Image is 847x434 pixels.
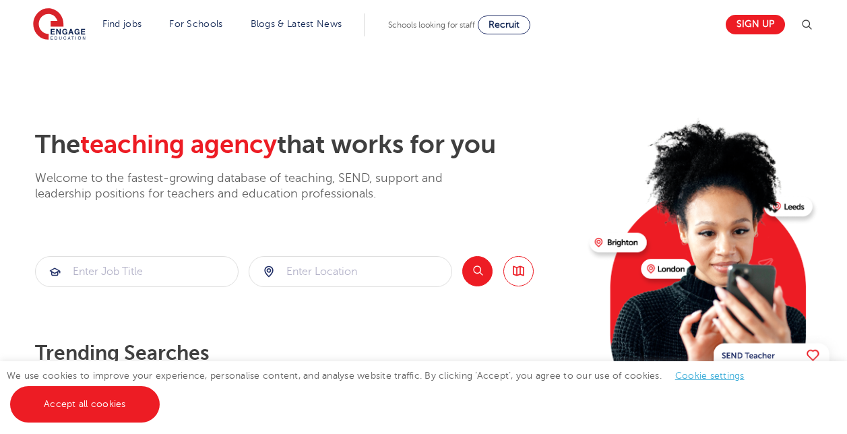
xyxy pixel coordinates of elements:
[35,129,579,160] h2: The that works for you
[675,371,745,381] a: Cookie settings
[10,386,160,423] a: Accept all cookies
[35,256,239,287] div: Submit
[33,8,86,42] img: Engage Education
[462,256,493,286] button: Search
[251,19,342,29] a: Blogs & Latest News
[478,15,530,34] a: Recruit
[80,130,277,159] span: teaching agency
[36,257,238,286] input: Submit
[35,170,480,202] p: Welcome to the fastest-growing database of teaching, SEND, support and leadership positions for t...
[35,341,579,365] p: Trending searches
[249,257,451,286] input: Submit
[7,371,758,409] span: We use cookies to improve your experience, personalise content, and analyse website traffic. By c...
[726,15,785,34] a: Sign up
[489,20,520,30] span: Recruit
[169,19,222,29] a: For Schools
[102,19,142,29] a: Find jobs
[249,256,452,287] div: Submit
[388,20,475,30] span: Schools looking for staff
